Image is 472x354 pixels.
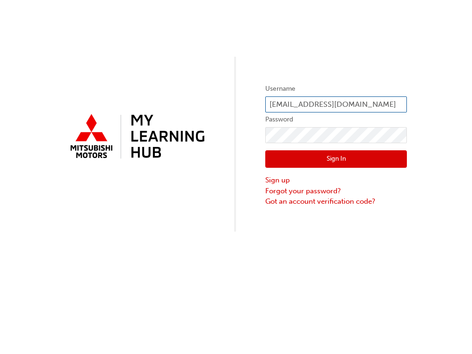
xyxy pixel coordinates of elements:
a: Sign up [265,175,407,186]
button: Sign In [265,150,407,168]
label: Username [265,83,407,95]
img: mmal [65,110,207,164]
a: Got an account verification code? [265,196,407,207]
label: Password [265,114,407,125]
input: Username [265,96,407,112]
a: Forgot your password? [265,186,407,197]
